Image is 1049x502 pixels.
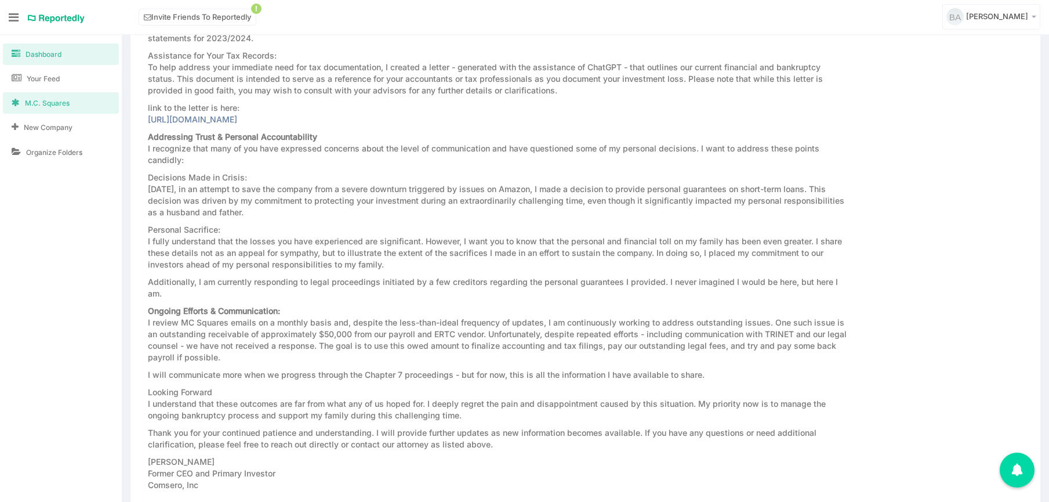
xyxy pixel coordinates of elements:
a: Reportedly [27,9,85,28]
p: Additionally, I am currently responding to legal proceedings initiated by a few creditors regardi... [148,276,848,299]
span: Dashboard [26,49,61,59]
a: Organize Folders [3,142,119,163]
strong: Addressing Trust & Personal Accountability [148,132,317,142]
a: [PERSON_NAME] [942,4,1040,30]
span: New Company [24,122,72,132]
p: Looking Forward I understand that these outcomes are far from what any of us hoped for. I deeply ... [148,387,848,421]
p: I recognize that many of you have expressed concerns about the level of communication and have qu... [148,131,848,166]
p: [PERSON_NAME] Former CEO and Primary Investor Comsero, Inc [148,456,848,491]
p: Assistance for Your Tax Records: To help address your immediate need for tax documentation, I cre... [148,50,848,96]
span: [PERSON_NAME] [966,12,1028,21]
a: Dashboard [3,44,119,65]
p: Thank you for your continued patience and understanding. I will provide further updates as new in... [148,427,848,450]
p: link to the letter is here: [148,102,848,125]
img: svg+xml;base64,PD94bWwgdmVyc2lvbj0iMS4wIiBlbmNvZGluZz0iVVRGLTgiPz4KICAgICAg%0APHN2ZyB2ZXJzaW9uPSI... [946,8,964,26]
a: [URL][DOMAIN_NAME] [148,114,237,124]
strong: Ongoing Efforts & Communication: [148,306,280,316]
a: Your Feed [3,68,119,89]
p: Personal Sacrifice: I fully understand that the losses you have experienced are significant. Howe... [148,224,848,270]
span: ! [251,3,262,14]
p: I will communicate more when we progress through the Chapter 7 proceedings - but for now, this is... [148,369,848,381]
span: Organize Folders [26,147,82,157]
a: New Company [3,117,119,138]
p: Decisions Made in Crisis: [DATE], in an attempt to save the company from a severe downturn trigge... [148,172,848,218]
p: I review MC Squares emails on a monthly basis and, despite the less-than-ideal frequency of updat... [148,305,848,363]
span: M.C. Squares [25,98,70,108]
a: Invite Friends To Reportedly! [139,9,256,26]
a: M.C. Squares [3,92,119,114]
span: Your Feed [27,74,60,84]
